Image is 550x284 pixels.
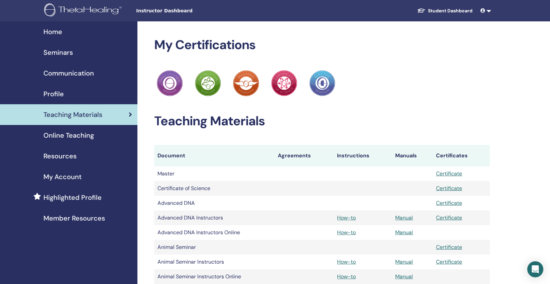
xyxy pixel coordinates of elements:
[154,210,274,225] td: Advanced DNA Instructors
[337,229,356,236] a: How-to
[43,110,102,120] span: Teaching Materials
[334,145,392,166] th: Instructions
[436,170,462,177] a: Certificate
[154,269,274,284] td: Animal Seminar Instructors Online
[395,273,413,280] a: Manual
[43,47,73,57] span: Seminars
[154,255,274,269] td: Animal Seminar Instructors
[43,213,105,223] span: Member Resources
[154,145,274,166] th: Document
[154,196,274,210] td: Advanced DNA
[233,70,259,96] img: Practitioner
[154,166,274,181] td: Master
[395,214,413,221] a: Manual
[136,7,236,14] span: Instructor Dashboard
[154,240,274,255] td: Animal Seminar
[337,214,356,221] a: How-to
[436,214,462,221] a: Certificate
[43,27,62,37] span: Home
[337,258,356,265] a: How-to
[337,273,356,280] a: How-to
[43,130,94,140] span: Online Teaching
[43,89,64,99] span: Profile
[43,68,94,78] span: Communication
[309,70,335,96] img: Practitioner
[154,225,274,240] td: Advanced DNA Instructors Online
[436,199,462,206] a: Certificate
[436,185,462,192] a: Certificate
[433,145,490,166] th: Certificates
[43,151,77,161] span: Resources
[527,261,543,277] div: Open Intercom Messenger
[392,145,433,166] th: Manuals
[395,229,413,236] a: Manual
[395,258,413,265] a: Manual
[154,37,490,53] h2: My Certifications
[43,172,82,182] span: My Account
[154,181,274,196] td: Certificate of Science
[43,192,102,202] span: Highlighted Profile
[436,258,462,265] a: Certificate
[436,244,462,251] a: Certificate
[157,70,183,96] img: Practitioner
[412,5,478,17] a: Student Dashboard
[274,145,334,166] th: Agreements
[44,3,124,18] img: logo.png
[417,8,425,13] img: graduation-cap-white.svg
[154,114,490,129] h2: Teaching Materials
[195,70,221,96] img: Practitioner
[271,70,297,96] img: Practitioner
